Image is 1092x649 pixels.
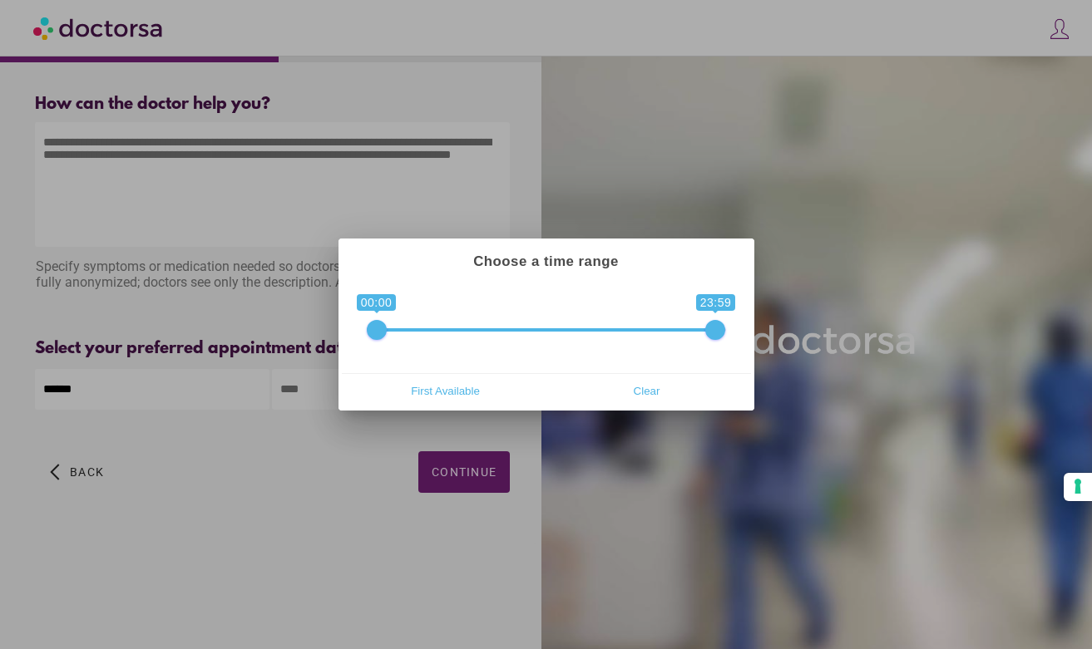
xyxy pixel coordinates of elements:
[546,377,748,404] button: Clear
[357,294,397,311] span: 00:00
[551,378,743,403] span: Clear
[345,377,546,404] button: First Available
[350,378,541,403] span: First Available
[696,294,736,311] span: 23:59
[1064,473,1092,501] button: Your consent preferences for tracking technologies
[473,253,619,269] strong: Choose a time range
